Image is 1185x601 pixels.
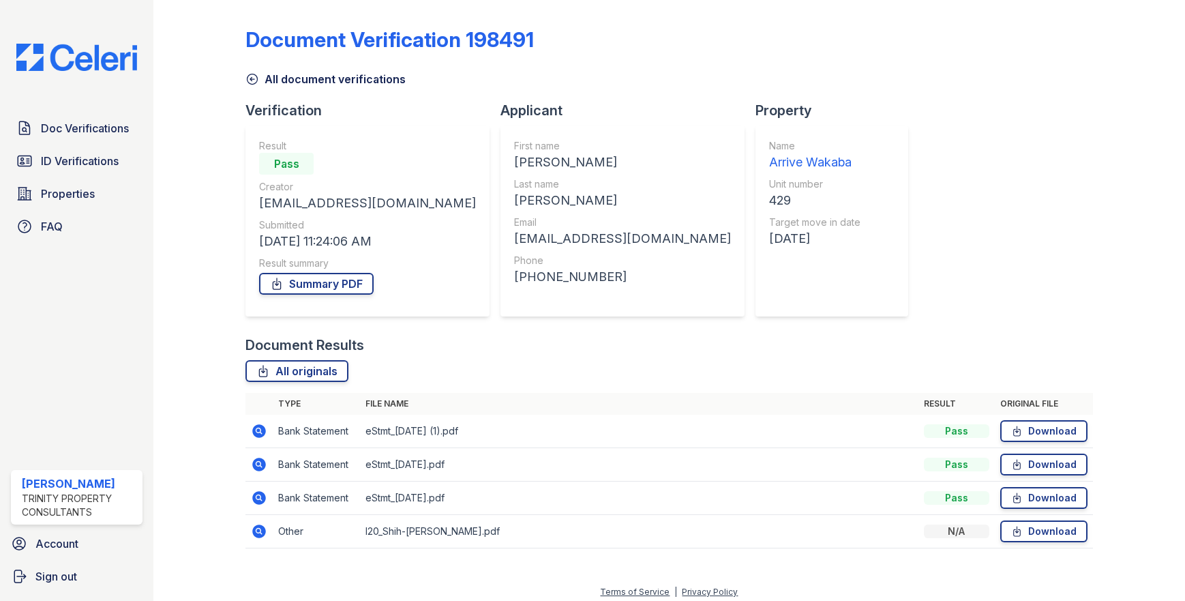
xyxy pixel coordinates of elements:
[600,587,670,597] a: Terms of Service
[5,563,148,590] a: Sign out
[11,213,142,240] a: FAQ
[41,218,63,235] span: FAQ
[11,147,142,175] a: ID Verifications
[273,448,360,482] td: Bank Statement
[259,180,476,194] div: Creator
[769,191,860,210] div: 429
[259,139,476,153] div: Result
[273,415,360,448] td: Bank Statement
[769,216,860,229] div: Target move in date
[360,415,918,448] td: eStmt_[DATE] (1).pdf
[924,491,989,505] div: Pass
[769,139,860,172] a: Name Arrive Wakaba
[995,393,1093,415] th: Original file
[1000,454,1087,475] a: Download
[360,448,918,482] td: eStmt_[DATE].pdf
[514,139,731,153] div: First name
[259,218,476,232] div: Submitted
[22,492,137,519] div: Trinity Property Consultants
[245,27,534,52] div: Document Verification 198491
[41,186,95,202] span: Properties
[682,587,738,597] a: Privacy Policy
[245,360,348,382] a: All originals
[41,153,119,169] span: ID Verifications
[755,101,919,120] div: Property
[514,229,731,248] div: [EMAIL_ADDRESS][DOMAIN_NAME]
[259,273,374,295] a: Summary PDF
[924,424,989,438] div: Pass
[273,393,360,415] th: Type
[1000,420,1087,442] a: Download
[259,256,476,270] div: Result summary
[41,120,129,136] span: Doc Verifications
[259,153,314,175] div: Pass
[924,525,989,538] div: N/A
[273,515,360,548] td: Other
[35,536,78,552] span: Account
[514,267,731,287] div: [PHONE_NUMBER]
[5,44,148,71] img: CE_Logo_Blue-a8612792a0a2168367f1c8372b55b34899dd931a85d93a1a3d3e32e68fde9ad4.png
[918,393,995,415] th: Result
[360,515,918,548] td: I20_Shih-[PERSON_NAME].pdf
[924,458,989,471] div: Pass
[5,530,148,557] a: Account
[769,139,860,153] div: Name
[514,191,731,210] div: [PERSON_NAME]
[273,482,360,515] td: Bank Statement
[360,482,918,515] td: eStmt_[DATE].pdf
[259,232,476,251] div: [DATE] 11:24:06 AM
[245,71,406,87] a: All document verifications
[35,568,77,585] span: Sign out
[769,153,860,172] div: Arrive Wakaba
[1000,521,1087,542] a: Download
[769,229,860,248] div: [DATE]
[360,393,918,415] th: File name
[22,475,137,492] div: [PERSON_NAME]
[514,216,731,229] div: Email
[769,177,860,191] div: Unit number
[11,180,142,207] a: Properties
[259,194,476,213] div: [EMAIL_ADDRESS][DOMAIN_NAME]
[514,177,731,191] div: Last name
[245,101,500,120] div: Verification
[11,115,142,142] a: Doc Verifications
[500,101,755,120] div: Applicant
[674,587,677,597] div: |
[514,254,731,267] div: Phone
[1000,487,1087,509] a: Download
[245,336,364,355] div: Document Results
[514,153,731,172] div: [PERSON_NAME]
